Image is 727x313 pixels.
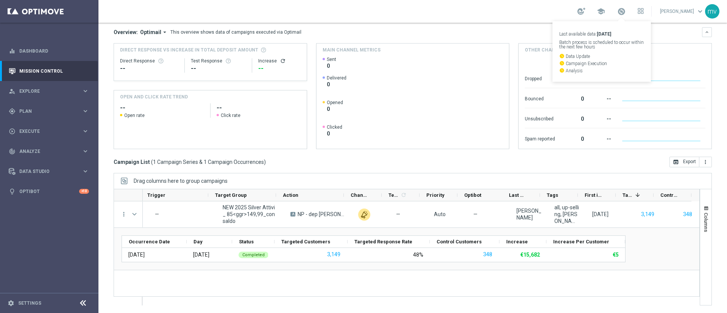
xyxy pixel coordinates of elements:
h4: Main channel metrics [323,47,381,53]
div: -- [593,112,611,124]
span: — [473,211,477,218]
span: 0 [327,62,336,69]
span: Priority [426,192,445,198]
div: Explore [9,88,82,95]
span: school [597,7,605,16]
div: 03 Oct 2025 [128,251,145,258]
button: 348 [482,250,493,259]
i: open_in_browser [673,159,679,165]
span: Execute [19,129,82,134]
a: Settings [18,301,41,305]
div: 0 [564,112,584,124]
div: Optibot [9,181,89,201]
span: Optibot [464,192,481,198]
span: Control Customers [437,239,482,244]
div: track_changes Analyze keyboard_arrow_right [8,148,89,154]
span: 1 Campaign Series & 1 Campaign Occurrences [153,159,264,165]
span: NP - dep fasce up to 5000SP [298,211,345,218]
span: ( [151,159,153,165]
a: Optibot [19,181,79,201]
span: Optimail [140,29,161,36]
i: settings [8,300,14,307]
span: Analyze [19,149,82,154]
strong: [DATE] [597,31,611,37]
i: keyboard_arrow_right [82,107,89,115]
button: more_vert [699,157,712,167]
h3: Overview: [114,29,138,36]
span: Control Customers [660,192,679,198]
button: refresh [280,58,286,64]
button: lightbulb Optibot +10 [8,188,89,195]
div: Friday [193,251,209,258]
h2: -- [120,103,204,112]
div: mv [705,4,719,19]
span: Target Group [215,192,247,198]
div: person_search Explore keyboard_arrow_right [8,88,89,94]
button: gps_fixed Plan keyboard_arrow_right [8,108,89,114]
button: Mission Control [8,68,89,74]
i: keyboard_arrow_right [82,128,89,135]
i: gps_fixed [9,108,16,115]
button: Data Studio keyboard_arrow_right [8,168,89,174]
span: First in Range [585,192,603,198]
i: lightbulb [9,188,16,195]
i: track_changes [9,148,16,155]
a: Last available data:[DATE] Batch process is scheduled to occur within the next few hours watch_la... [616,6,626,18]
i: watch_later [559,61,565,66]
div: 0 [564,132,584,144]
span: Drag columns here to group campaigns [134,178,228,184]
span: Status [239,239,254,244]
button: open_in_browser Export [669,157,699,167]
div: -- [191,64,246,73]
span: Delivered [327,75,346,81]
div: -- [593,132,611,144]
span: — [396,211,400,218]
div: -- [593,92,611,104]
div: Execute [9,128,82,135]
i: arrow_drop_down [161,29,168,36]
div: Row Groups [134,178,228,184]
span: Data Studio [19,169,82,174]
span: Auto [434,211,446,217]
span: all, up-selling, sisal points, ricarica, talent [554,204,579,224]
span: Sent [327,56,336,62]
span: Channel [351,192,369,198]
span: Opened [327,100,343,106]
button: play_circle_outline Execute keyboard_arrow_right [8,128,89,134]
i: more_vert [702,159,708,165]
span: A [290,212,295,216]
span: Completed [242,252,265,257]
div: This overview shows data of campaigns executed via Optimail [170,29,301,36]
span: Increase [506,239,528,244]
p: Analysis [559,68,642,73]
a: [PERSON_NAME]keyboard_arrow_down [659,6,705,17]
i: keyboard_arrow_right [82,87,89,95]
i: refresh [401,192,407,198]
i: more_vert [120,211,127,218]
span: Tags [547,192,558,198]
div: Dashboard [9,41,89,61]
i: play_circle_outline [9,128,16,135]
i: watch_later [559,68,565,73]
button: 3,149 [326,250,341,259]
span: Last Modified By [509,192,527,198]
a: Mission Control [19,61,89,81]
div: mariafrancesca visciano [516,207,541,221]
div: Mission Control [9,61,89,81]
i: keyboard_arrow_down [704,30,710,35]
span: Explore [19,89,82,93]
span: Clicked [327,124,342,130]
button: 348 [682,210,693,219]
button: equalizer Dashboard [8,48,89,54]
span: NEW 2025 Silver Attivi_ 85<ggr>149,99_con saldo [223,204,278,224]
span: Trigger [147,192,165,198]
div: Direct Response [120,58,178,64]
span: Occurrence Date [129,239,170,244]
span: Direct Response VS Increase In Total Deposit Amount [120,47,258,53]
button: Optimail arrow_drop_down [138,29,170,36]
div: Bounced [525,92,555,104]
